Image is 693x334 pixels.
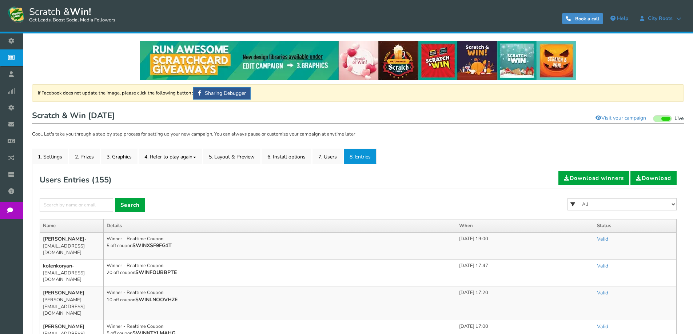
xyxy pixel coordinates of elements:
[32,149,68,164] a: 1. Settings
[40,232,104,259] td: - [EMAIL_ADDRESS][DOMAIN_NAME]
[456,232,594,259] td: [DATE] 19:00
[262,149,311,164] a: 6. Install options
[32,84,684,102] div: If Facebook does not update the image, please click the following button :
[456,259,594,286] td: [DATE] 17:47
[40,220,104,233] th: Name
[575,16,599,22] span: Book a call
[40,171,112,189] h2: Users Entries ( )
[132,242,172,249] b: SWINXSF9FG1T
[139,149,202,164] a: 4. Refer to play again
[101,149,138,164] a: 3. Graphics
[43,236,84,242] b: [PERSON_NAME]
[32,131,684,138] p: Cool. Let's take you through a step by step process for setting up your new campaign. You can alw...
[104,232,456,259] td: Winner - Realtime Coupon 5 off coupon
[558,171,629,185] a: Download winners
[95,174,109,185] span: 155
[7,5,25,24] img: Scratch and Win
[32,109,684,124] h1: Scratch & Win [DATE]
[104,286,456,320] td: Winner - Realtime Coupon 10 off coupon
[607,13,632,24] a: Help
[562,13,603,24] a: Book a call
[674,115,684,122] span: Live
[40,259,104,286] td: - [EMAIL_ADDRESS][DOMAIN_NAME]
[43,289,84,296] b: [PERSON_NAME]
[115,198,145,212] a: Search
[456,220,594,233] th: When
[40,286,104,320] td: - [PERSON_NAME][EMAIL_ADDRESS][DOMAIN_NAME]
[312,149,343,164] a: 7. Users
[104,220,456,233] th: Details
[43,262,72,269] b: kolenkoryan
[630,171,677,185] a: Download
[104,259,456,286] td: Winner - Realtime Coupon 20 off coupon
[135,269,177,276] b: SWINFOUBBPTE
[140,41,576,80] img: festival-poster-2020.webp
[40,198,113,212] input: Search by name or email
[203,149,260,164] a: 5. Layout & Preview
[597,262,608,269] a: Valid
[29,17,115,23] small: Get Leads, Boost Social Media Followers
[25,5,115,24] span: Scratch &
[591,112,651,124] a: Visit your campaign
[617,15,628,22] span: Help
[344,149,377,164] a: 8. Entries
[69,149,100,164] a: 2. Prizes
[193,87,251,100] a: Sharing Debugger
[597,289,608,296] a: Valid
[597,236,608,242] a: Valid
[644,16,676,21] span: City Roots
[597,323,608,330] a: Valid
[43,323,84,330] b: [PERSON_NAME]
[662,303,693,334] iframe: LiveChat chat widget
[594,220,677,233] th: Status
[70,5,91,18] strong: Win!
[135,296,178,303] b: SWINLNOOVHZE
[7,5,115,24] a: Scratch &Win! Get Leads, Boost Social Media Followers
[456,286,594,320] td: [DATE] 17:20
